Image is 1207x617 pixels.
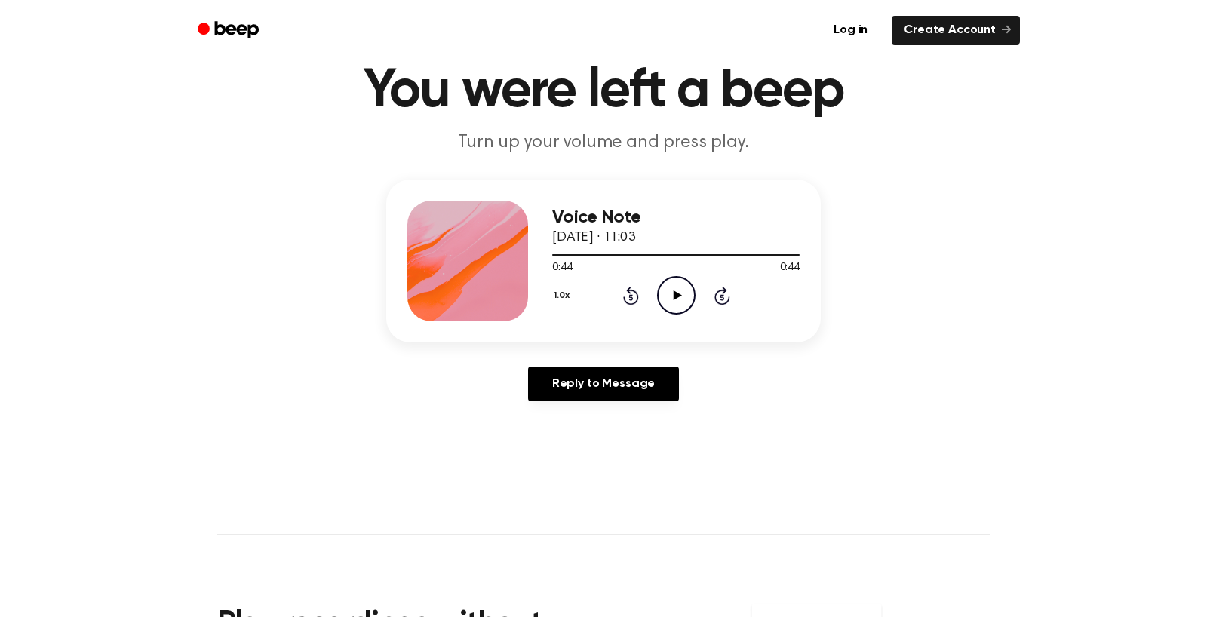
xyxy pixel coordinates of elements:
[780,260,800,276] span: 0:44
[217,64,990,118] h1: You were left a beep
[552,231,635,244] span: [DATE] · 11:03
[528,367,679,401] a: Reply to Message
[552,283,575,308] button: 1.0x
[818,13,883,48] a: Log in
[187,16,272,45] a: Beep
[892,16,1020,45] a: Create Account
[552,207,800,228] h3: Voice Note
[314,130,893,155] p: Turn up your volume and press play.
[552,260,572,276] span: 0:44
